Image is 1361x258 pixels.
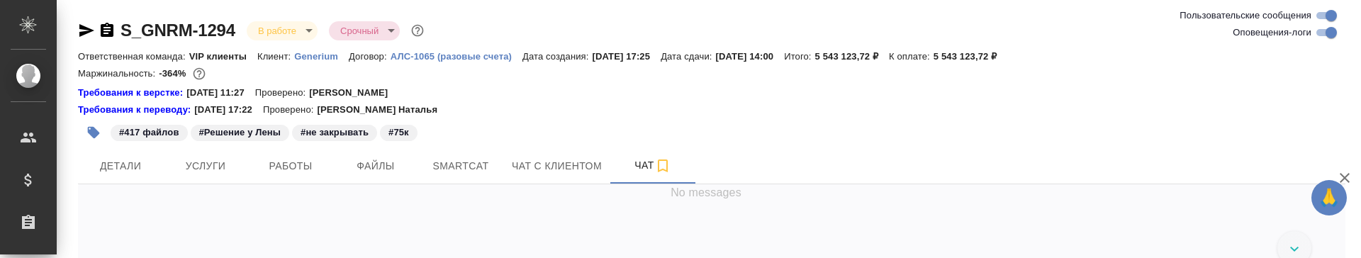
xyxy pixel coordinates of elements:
span: Оповещения-логи [1233,26,1311,40]
span: Услуги [172,157,240,175]
span: 417 файлов [109,125,189,138]
p: [PERSON_NAME] Наталья [317,103,448,117]
p: 5 543 123,72 ₽ [815,51,889,62]
p: Маржинальность: [78,68,159,79]
button: 🙏 [1311,180,1347,215]
p: Проверено: [263,103,318,117]
a: S_GNRM-1294 [121,21,235,40]
span: Smartcat [427,157,495,175]
button: Доп статусы указывают на важность/срочность заказа [408,21,427,40]
p: АЛС-1065 (разовые счета) [391,51,522,62]
a: Generium [294,50,349,62]
button: Срочный [336,25,383,37]
div: В работе [329,21,400,40]
p: Итого: [784,51,814,62]
button: В работе [254,25,301,37]
a: АЛС-1065 (разовые счета) [391,50,522,62]
p: #Решение у Лены [199,125,281,140]
p: [PERSON_NAME] [309,86,398,100]
div: В работе [247,21,318,40]
p: [DATE] 11:27 [186,86,255,100]
span: не закрывать [291,125,379,138]
button: 21114507.58 RUB; 157149.10 UAH; [190,64,208,83]
p: Проверено: [255,86,310,100]
p: Клиент: [257,51,294,62]
span: Работы [257,157,325,175]
p: Договор: [349,51,391,62]
p: VIP клиенты [189,51,257,62]
p: К оплате: [889,51,934,62]
span: Пользовательские сообщения [1180,9,1311,23]
a: Требования к верстке: [78,86,186,100]
p: Generium [294,51,349,62]
p: [DATE] 17:22 [194,103,263,117]
button: Скопировать ссылку [99,22,116,39]
p: Дата сдачи: [661,51,715,62]
p: -364% [159,68,189,79]
span: No messages [671,184,741,201]
span: Файлы [342,157,410,175]
p: 5 543 123,72 ₽ [934,51,1007,62]
a: Требования к переводу: [78,103,194,117]
p: #75к [388,125,409,140]
p: Ответственная команда: [78,51,189,62]
p: [DATE] 17:25 [593,51,661,62]
svg: Подписаться [654,157,671,174]
span: Детали [86,157,155,175]
div: Нажми, чтобы открыть папку с инструкцией [78,103,194,117]
p: #не закрывать [301,125,369,140]
p: #417 файлов [119,125,179,140]
span: 🙏 [1317,183,1341,213]
p: [DATE] 14:00 [716,51,785,62]
div: Нажми, чтобы открыть папку с инструкцией [78,86,186,100]
span: Чат [619,157,687,174]
span: Решение у Лены [189,125,291,138]
button: Добавить тэг [78,117,109,148]
p: Дата создания: [522,51,592,62]
button: Скопировать ссылку для ЯМессенджера [78,22,95,39]
span: 75к [379,125,419,138]
span: Чат с клиентом [512,157,602,175]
